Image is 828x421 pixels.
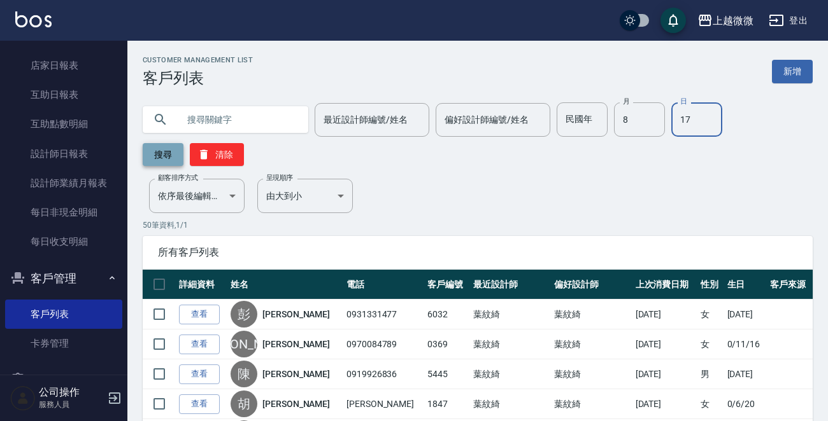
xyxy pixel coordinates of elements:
button: 清除 [190,143,244,166]
td: 0/6/20 [724,389,767,419]
td: 葉紋綺 [551,359,632,389]
th: 客戶來源 [767,270,813,300]
td: 女 [697,389,724,419]
a: 設計師日報表 [5,139,122,169]
th: 最近設計師 [470,270,551,300]
th: 生日 [724,270,767,300]
a: 客戶列表 [5,300,122,329]
a: 查看 [179,305,220,324]
button: 登出 [764,9,813,32]
a: 店家日報表 [5,51,122,80]
td: [DATE] [632,329,697,359]
h2: Customer Management List [143,56,253,64]
td: [PERSON_NAME] [343,389,424,419]
p: 服務人員 [39,399,104,410]
td: 0919926836 [343,359,424,389]
button: 客戶管理 [5,262,122,295]
div: 依序最後編輯時間 [149,179,245,213]
td: 葉紋綺 [470,359,551,389]
div: 彭 [231,301,257,328]
a: [PERSON_NAME] [262,308,330,321]
td: [DATE] [724,359,767,389]
a: 新增 [772,60,813,83]
a: 互助點數明細 [5,109,122,139]
td: [DATE] [632,300,697,329]
button: 搜尋 [143,143,183,166]
a: 設計師業績月報表 [5,169,122,198]
a: 卡券管理 [5,329,122,358]
td: 6032 [424,300,470,329]
div: 胡 [231,390,257,417]
h3: 客戶列表 [143,69,253,87]
td: 0/11/16 [724,329,767,359]
th: 客戶編號 [424,270,470,300]
a: [PERSON_NAME] [262,397,330,410]
td: 葉紋綺 [551,389,632,419]
a: [PERSON_NAME] [262,338,330,350]
a: 查看 [179,335,220,354]
div: 由大到小 [257,179,353,213]
td: 5445 [424,359,470,389]
th: 性別 [697,270,724,300]
h5: 公司操作 [39,386,104,399]
td: [DATE] [632,359,697,389]
span: 所有客戶列表 [158,246,797,259]
td: 女 [697,300,724,329]
label: 呈現順序 [266,173,293,183]
td: 男 [697,359,724,389]
button: 員工及薪資 [5,364,122,397]
td: 0931331477 [343,300,424,329]
a: 每日非現金明細 [5,198,122,227]
button: 上越微微 [692,8,759,34]
a: 互助日報表 [5,80,122,109]
td: 女 [697,329,724,359]
label: 顧客排序方式 [158,173,198,183]
a: 查看 [179,394,220,414]
td: [DATE] [724,300,767,329]
div: [PERSON_NAME] [231,331,257,357]
td: 0369 [424,329,470,359]
img: Person [10,385,36,411]
td: 葉紋綺 [470,389,551,419]
td: 葉紋綺 [551,329,632,359]
td: 0970084789 [343,329,424,359]
td: [DATE] [632,389,697,419]
p: 50 筆資料, 1 / 1 [143,219,813,231]
label: 月 [623,97,629,106]
th: 姓名 [227,270,343,300]
th: 電話 [343,270,424,300]
label: 日 [680,97,687,106]
input: 搜尋關鍵字 [178,102,298,137]
th: 上次消費日期 [632,270,697,300]
button: save [660,8,686,33]
a: [PERSON_NAME] [262,368,330,380]
a: 每日收支明細 [5,227,122,256]
div: 陳 [231,361,257,387]
td: 葉紋綺 [551,300,632,329]
td: 葉紋綺 [470,300,551,329]
img: Logo [15,11,52,27]
a: 查看 [179,364,220,384]
td: 葉紋綺 [470,329,551,359]
th: 偏好設計師 [551,270,632,300]
th: 詳細資料 [176,270,227,300]
div: 上越微微 [713,13,753,29]
td: 1847 [424,389,470,419]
